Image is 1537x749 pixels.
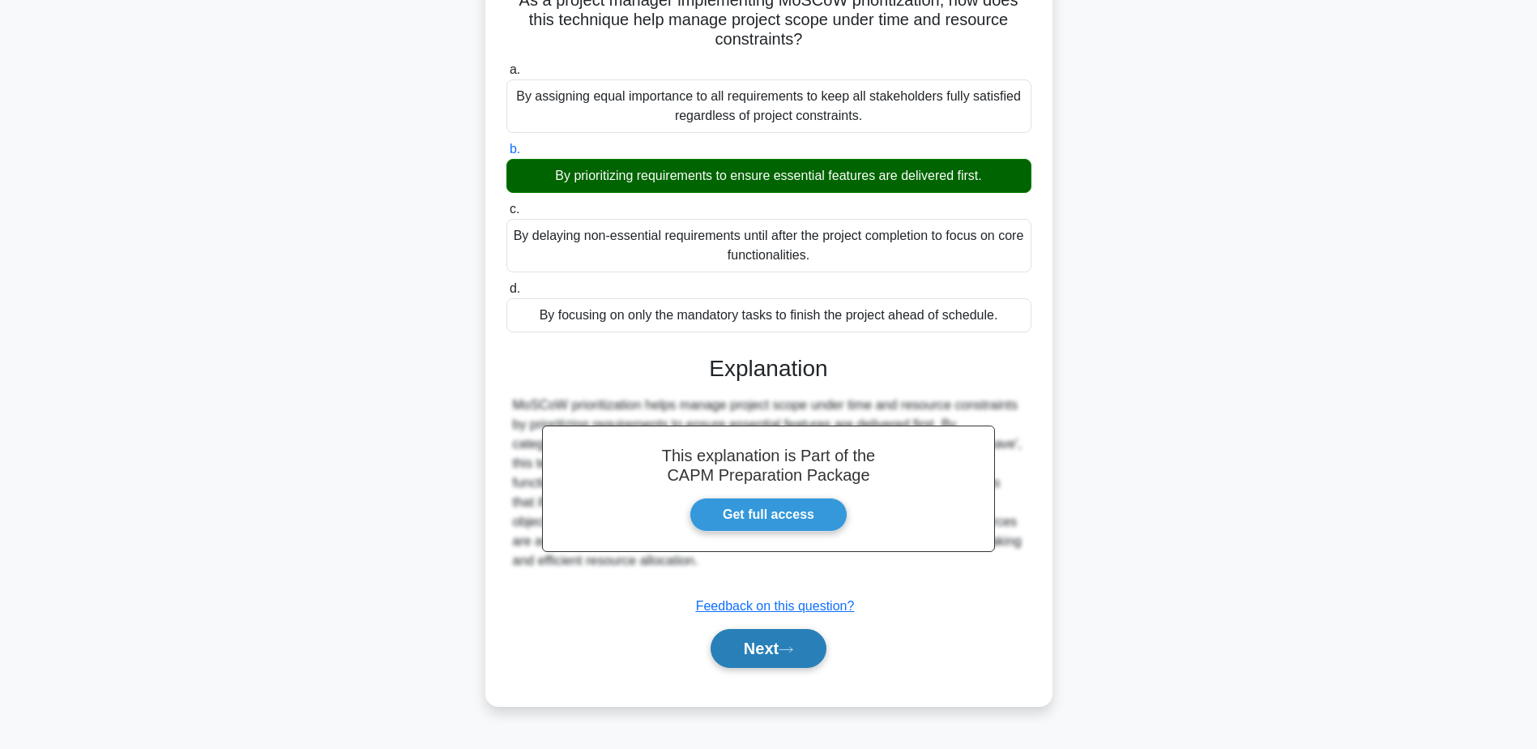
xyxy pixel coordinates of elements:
[690,498,847,532] a: Get full access
[506,79,1031,133] div: By assigning equal importance to all requirements to keep all stakeholders fully satisfied regard...
[506,219,1031,272] div: By delaying non-essential requirements until after the project completion to focus on core functi...
[696,599,855,613] a: Feedback on this question?
[506,298,1031,332] div: By focusing on only the mandatory tasks to finish the project ahead of schedule.
[510,62,520,76] span: a.
[510,202,519,216] span: c.
[510,142,520,156] span: b.
[506,159,1031,193] div: By prioritizing requirements to ensure essential features are delivered first.
[513,396,1025,571] div: MoSCoW prioritization helps manage project scope under time and resource constraints by prioritiz...
[516,355,1022,383] h3: Explanation
[711,629,826,668] button: Next
[510,281,520,295] span: d.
